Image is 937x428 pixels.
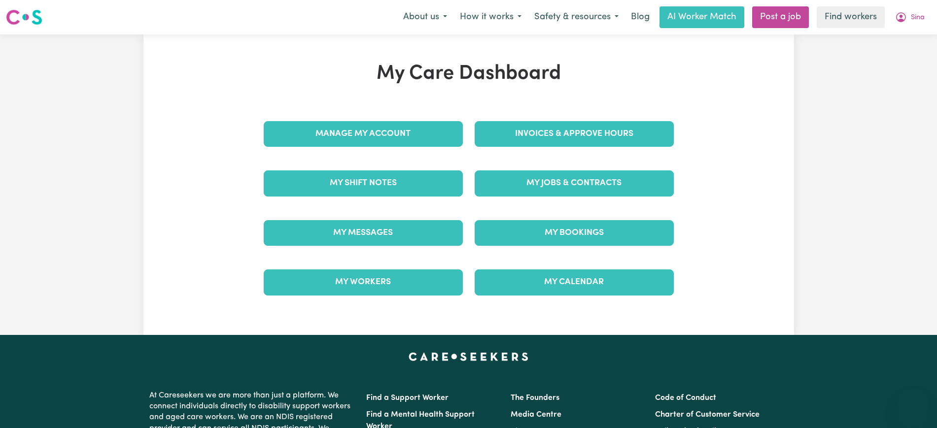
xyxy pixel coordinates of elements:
button: Safety & resources [528,7,625,28]
a: My Bookings [475,220,674,246]
a: Code of Conduct [655,394,716,402]
a: Post a job [752,6,809,28]
a: Find workers [817,6,885,28]
a: My Messages [264,220,463,246]
a: Media Centre [511,411,561,419]
a: My Jobs & Contracts [475,170,674,196]
a: AI Worker Match [659,6,744,28]
a: Careseekers logo [6,6,42,29]
a: Invoices & Approve Hours [475,121,674,147]
a: My Shift Notes [264,170,463,196]
iframe: Button to launch messaging window [898,389,929,420]
span: Sina [911,12,925,23]
button: My Account [889,7,931,28]
a: Blog [625,6,656,28]
a: My Workers [264,269,463,295]
a: My Calendar [475,269,674,295]
a: Careseekers home page [409,353,528,361]
button: How it works [453,7,528,28]
a: The Founders [511,394,559,402]
a: Manage My Account [264,121,463,147]
button: About us [397,7,453,28]
a: Find a Support Worker [366,394,449,402]
a: Charter of Customer Service [655,411,760,419]
h1: My Care Dashboard [258,62,680,86]
img: Careseekers logo [6,8,42,26]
